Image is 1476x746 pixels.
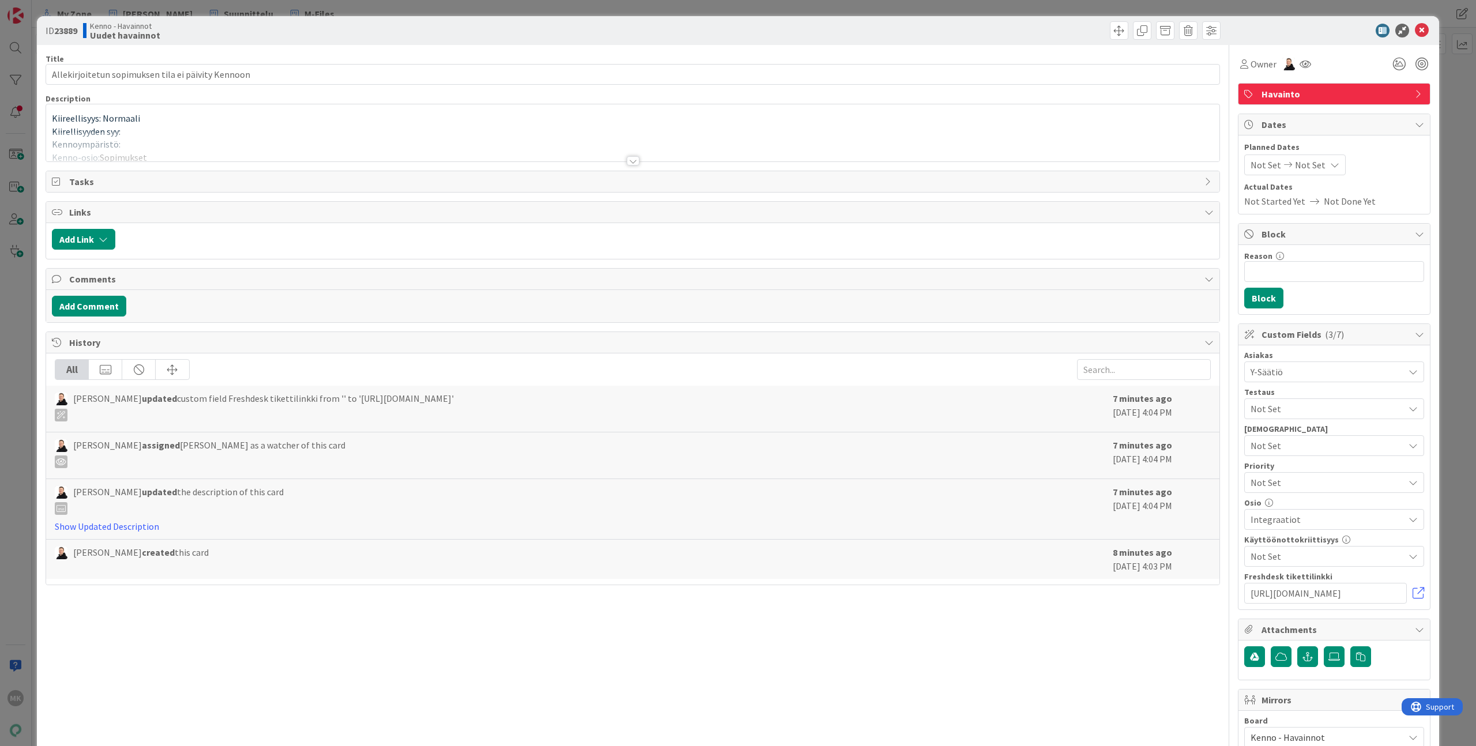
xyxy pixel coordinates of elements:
[1251,513,1404,526] span: Integraatiot
[46,64,1220,85] input: type card name here...
[1251,732,1325,743] span: Kenno - Havainnot
[46,93,91,104] span: Description
[1295,158,1326,172] span: Not Set
[73,391,454,421] span: [PERSON_NAME] custom field Freshdesk tikettilinkki from '' to '[URL][DOMAIN_NAME]'
[1244,288,1283,308] button: Block
[142,486,177,498] b: updated
[1244,717,1268,725] span: Board
[69,272,1199,286] span: Comments
[1244,425,1424,433] div: [DEMOGRAPHIC_DATA]
[52,296,126,317] button: Add Comment
[1244,351,1424,359] div: Asiakas
[55,439,67,452] img: AN
[1262,693,1409,707] span: Mirrors
[69,336,1199,349] span: History
[46,54,64,64] label: Title
[1251,402,1404,416] span: Not Set
[1282,58,1295,70] img: AN
[1262,623,1409,636] span: Attachments
[69,205,1199,219] span: Links
[1262,327,1409,341] span: Custom Fields
[46,24,77,37] span: ID
[1244,572,1424,581] div: Freshdesk tikettilinkki
[1262,87,1409,101] span: Havainto
[73,545,209,559] span: [PERSON_NAME] this card
[1244,499,1424,507] div: Osio
[1077,359,1211,380] input: Search...
[1251,439,1404,453] span: Not Set
[1251,158,1281,172] span: Not Set
[1113,393,1172,404] b: 7 minutes ago
[90,31,160,40] b: Uudet havainnot
[142,393,177,404] b: updated
[1262,118,1409,131] span: Dates
[1244,536,1424,544] div: Käyttöönottokriittisyys
[1244,251,1272,261] label: Reason
[1113,391,1211,426] div: [DATE] 4:04 PM
[1324,194,1376,208] span: Not Done Yet
[1113,485,1211,533] div: [DATE] 4:04 PM
[1113,439,1172,451] b: 7 minutes ago
[55,521,159,532] a: Show Updated Description
[54,25,77,36] b: 23889
[142,439,180,451] b: assigned
[1244,141,1424,153] span: Planned Dates
[90,21,160,31] span: Kenno - Havainnot
[52,112,140,124] span: Kiireellisyys: Normaali
[1113,486,1172,498] b: 7 minutes ago
[1244,462,1424,470] div: Priority
[1251,549,1404,563] span: Not Set
[1251,474,1398,491] span: Not Set
[1251,57,1277,71] span: Owner
[73,485,284,515] span: [PERSON_NAME] the description of this card
[69,175,1199,189] span: Tasks
[1244,388,1424,396] div: Testaus
[1244,194,1305,208] span: Not Started Yet
[1113,547,1172,558] b: 8 minutes ago
[142,547,175,558] b: created
[1244,181,1424,193] span: Actual Dates
[1113,545,1211,573] div: [DATE] 4:03 PM
[52,229,115,250] button: Add Link
[55,486,67,499] img: AN
[55,360,89,379] div: All
[55,393,67,405] img: AN
[1113,438,1211,473] div: [DATE] 4:04 PM
[24,2,52,16] span: Support
[73,438,345,468] span: [PERSON_NAME] [PERSON_NAME] as a watcher of this card
[55,547,67,559] img: AN
[1251,365,1404,379] span: Y-Säätiö
[1262,227,1409,241] span: Block
[52,126,121,137] span: Kiirellisyyden syy:
[1325,329,1344,340] span: ( 3/7 )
